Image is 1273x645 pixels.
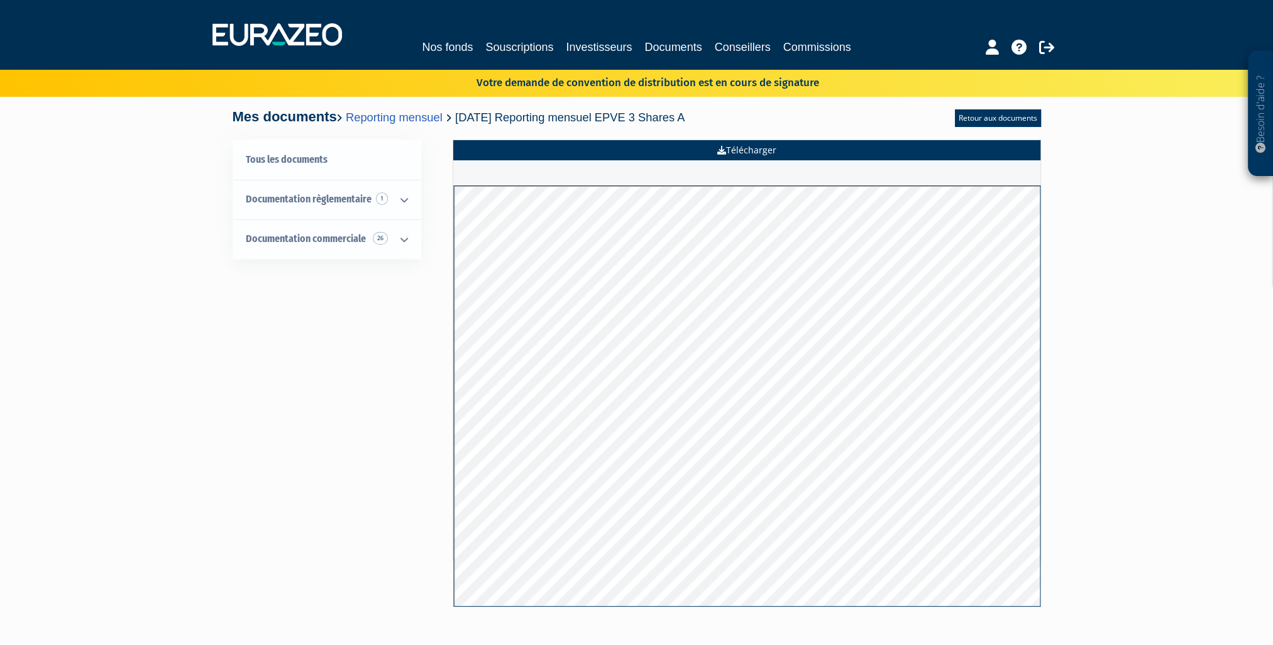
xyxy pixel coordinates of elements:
[233,180,421,219] a: Documentation règlementaire 1
[212,23,342,46] img: 1732889491-logotype_eurazeo_blanc_rvb.png
[645,38,702,56] a: Documents
[783,38,851,56] a: Commissions
[373,232,388,245] span: 26
[376,192,388,205] span: 1
[246,193,372,205] span: Documentation règlementaire
[453,140,1040,160] a: Télécharger
[233,140,421,180] a: Tous les documents
[233,219,421,259] a: Documentation commerciale 26
[1254,57,1268,170] p: Besoin d'aide ?
[233,109,685,124] h4: Mes documents
[566,38,632,56] a: Investisseurs
[485,38,553,56] a: Souscriptions
[422,38,473,56] a: Nos fonds
[346,111,443,124] a: Reporting mensuel
[715,38,771,56] a: Conseillers
[955,109,1041,127] a: Retour aux documents
[455,111,685,124] span: [DATE] Reporting mensuel EPVE 3 Shares A
[246,233,366,245] span: Documentation commerciale
[440,72,819,91] p: Votre demande de convention de distribution est en cours de signature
